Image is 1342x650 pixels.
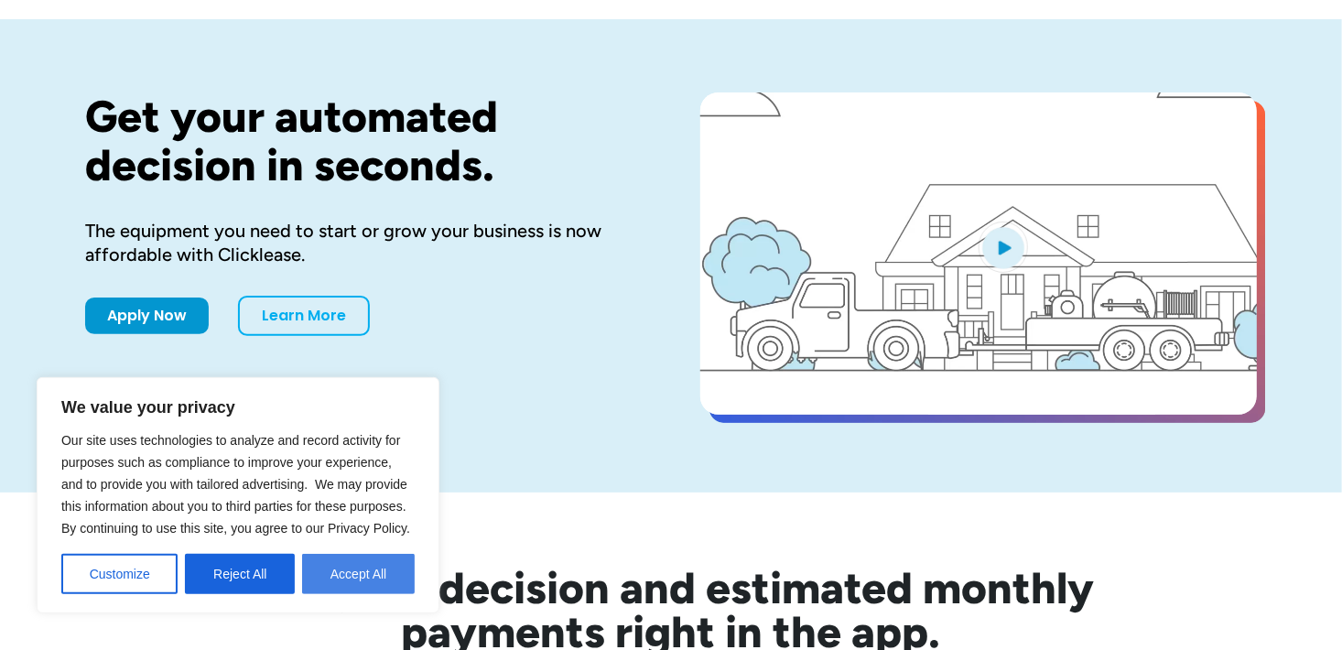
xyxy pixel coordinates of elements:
[61,433,410,536] span: Our site uses technologies to analyze and record activity for purposes such as compliance to impr...
[979,222,1028,273] img: Blue play button logo on a light blue circular background
[61,554,178,594] button: Customize
[185,554,295,594] button: Reject All
[61,396,415,418] p: We value your privacy
[85,92,642,190] h1: Get your automated decision in seconds.
[37,377,439,613] div: We value your privacy
[85,219,642,266] div: The equipment you need to start or grow your business is now affordable with Clicklease.
[238,296,370,336] a: Learn More
[700,92,1257,415] a: open lightbox
[302,554,415,594] button: Accept All
[85,298,209,334] a: Apply Now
